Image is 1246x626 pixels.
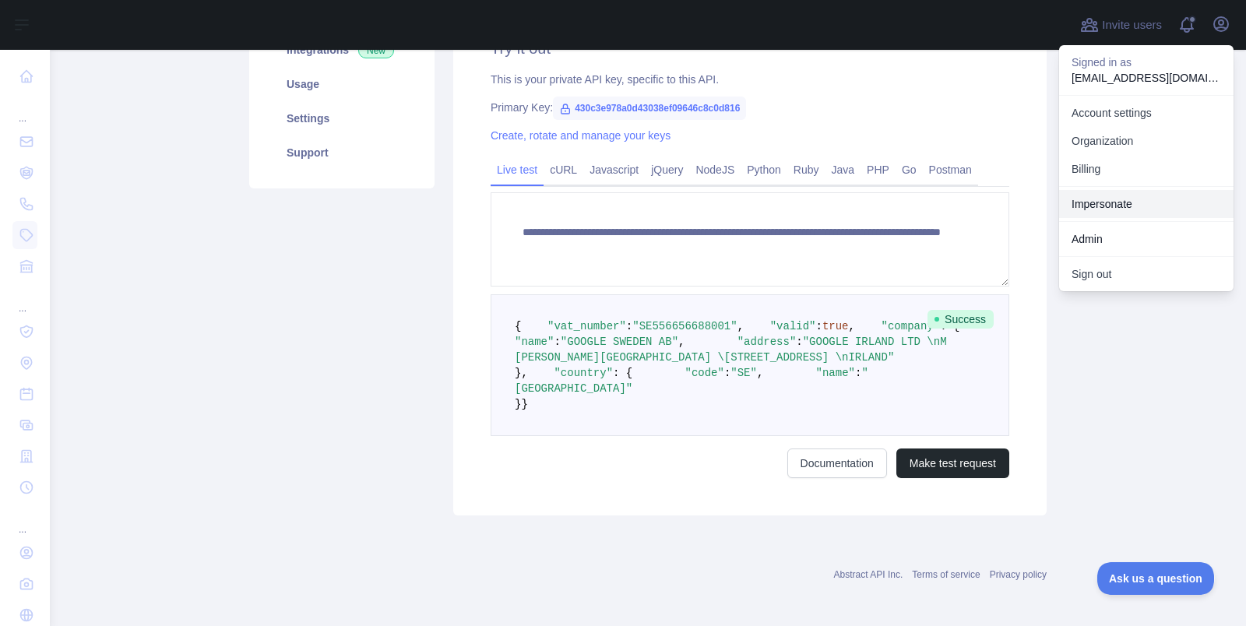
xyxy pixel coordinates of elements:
[491,72,1009,87] div: This is your private API key, specific to this API.
[825,157,861,182] a: Java
[689,157,741,182] a: NodeJS
[1059,99,1234,127] a: Account settings
[583,157,645,182] a: Javascript
[678,336,685,348] span: ,
[796,336,802,348] span: :
[822,320,849,332] span: true
[515,367,528,379] span: },
[816,367,855,379] span: "name"
[515,336,554,348] span: "name"
[685,367,723,379] span: "code"
[757,367,763,379] span: ,
[1072,70,1221,86] p: [EMAIL_ADDRESS][DOMAIN_NAME]
[923,157,978,182] a: Postman
[554,336,560,348] span: :
[491,100,1009,115] div: Primary Key:
[12,505,37,536] div: ...
[741,157,787,182] a: Python
[990,569,1047,580] a: Privacy policy
[1059,155,1234,183] button: Billing
[554,367,613,379] span: "country"
[561,336,678,348] span: "GOOGLE SWEDEN AB"
[268,101,416,135] a: Settings
[632,320,737,332] span: "SE556656688001"
[927,310,994,329] span: Success
[268,67,416,101] a: Usage
[770,320,816,332] span: "valid"
[787,157,825,182] a: Ruby
[1059,190,1234,218] a: Impersonate
[1077,12,1165,37] button: Invite users
[12,93,37,125] div: ...
[737,320,744,332] span: ,
[816,320,822,332] span: :
[268,33,416,67] a: Integrations New
[491,157,544,182] a: Live test
[787,448,887,478] a: Documentation
[544,157,583,182] a: cURL
[1059,260,1234,288] button: Sign out
[553,97,746,120] span: 430c3e978a0d43038ef09646c8c0d816
[1097,562,1215,595] iframe: Toggle Customer Support
[882,320,941,332] span: "company"
[521,398,527,410] span: }
[515,398,521,410] span: }
[12,283,37,315] div: ...
[1102,16,1162,34] span: Invite users
[1059,127,1234,155] a: Organization
[1072,55,1221,70] p: Signed in as
[645,157,689,182] a: jQuery
[737,336,797,348] span: "address"
[491,129,671,142] a: Create, rotate and manage your keys
[896,448,1009,478] button: Make test request
[724,367,730,379] span: :
[358,43,394,58] span: New
[834,569,903,580] a: Abstract API Inc.
[1059,225,1234,253] a: Admin
[896,157,923,182] a: Go
[730,367,757,379] span: "SE"
[626,320,632,332] span: :
[855,367,861,379] span: :
[515,320,521,332] span: {
[849,320,855,332] span: ,
[268,135,416,170] a: Support
[912,569,980,580] a: Terms of service
[547,320,626,332] span: "vat_number"
[861,157,896,182] a: PHP
[613,367,632,379] span: : {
